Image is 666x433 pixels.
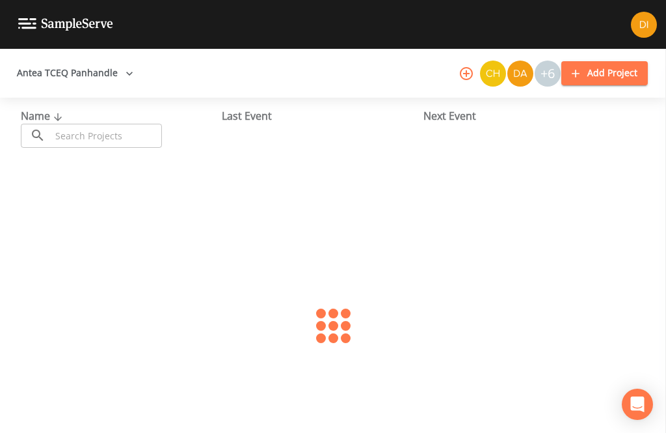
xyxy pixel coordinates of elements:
img: b6f7871a69a950570374ce45cd4564a4 [631,12,657,38]
input: Search Projects [51,124,162,148]
div: Charles Medina [479,61,507,87]
div: David Weber [507,61,534,87]
div: Last Event [222,108,423,124]
button: Antea TCEQ Panhandle [12,61,139,85]
img: logo [18,18,113,31]
button: Add Project [561,61,648,85]
img: a84961a0472e9debc750dd08a004988d [507,61,533,87]
span: Name [21,109,66,123]
div: +6 [535,61,561,87]
img: c74b8b8b1c7a9d34f67c5e0ca157ed15 [480,61,506,87]
div: Open Intercom Messenger [622,389,653,420]
div: Next Event [423,108,624,124]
